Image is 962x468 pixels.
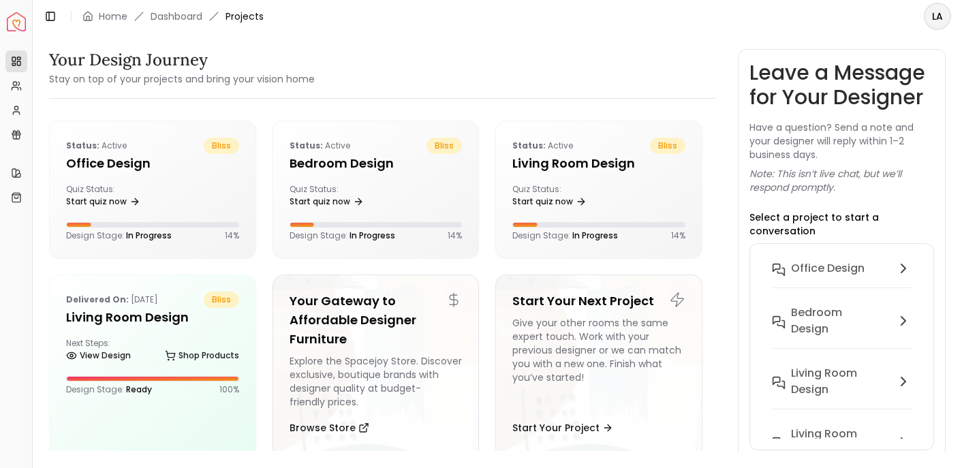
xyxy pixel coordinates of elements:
a: Your Gateway to Affordable Designer FurnitureExplore the Spacejoy Store. Discover exclusive, bout... [273,275,480,458]
p: active [290,138,350,154]
a: View Design [66,346,131,365]
button: Bedroom design [761,299,922,360]
span: In Progress [572,230,618,241]
span: In Progress [350,230,395,241]
p: 100 % [219,384,239,395]
h3: Leave a Message for Your Designer [749,61,934,110]
p: Design Stage: [66,384,152,395]
span: LA [925,4,950,29]
p: Select a project to start a conversation [749,210,934,238]
small: Stay on top of your projects and bring your vision home [49,72,315,86]
span: bliss [426,138,462,154]
p: Design Stage: [290,230,395,241]
div: Give your other rooms the same expert touch. Work with your previous designer or we can match you... [512,316,685,409]
b: Status: [290,140,323,151]
button: Living Room design [761,360,922,420]
h6: Living Room design [791,365,871,398]
button: Living Room Design [761,420,922,464]
button: Start Your Project [512,414,613,441]
button: LA [924,3,951,30]
h5: Office design [66,154,239,173]
nav: breadcrumb [82,10,264,23]
a: Start quiz now [512,192,587,211]
div: Quiz Status: [512,184,593,211]
h6: Office design [791,260,865,277]
button: Office design [761,255,922,299]
p: Design Stage: [66,230,172,241]
p: 14 % [671,230,685,241]
p: active [66,138,127,154]
div: Quiz Status: [290,184,371,211]
h3: Your Design Journey [49,49,315,71]
span: Projects [226,10,264,23]
div: Next Steps: [66,338,239,365]
a: Dashboard [151,10,202,23]
p: Design Stage: [512,230,618,241]
span: Ready [126,384,152,395]
span: bliss [204,138,239,154]
h5: Living Room design [512,154,685,173]
h5: Living Room Design [66,308,239,327]
p: Have a question? Send a note and your designer will reply within 1–2 business days. [749,121,934,161]
p: 14 % [448,230,462,241]
h5: Start Your Next Project [512,292,685,311]
a: Shop Products [165,346,239,365]
button: Browse Store [290,414,369,441]
h6: Bedroom design [791,305,871,337]
img: Spacejoy Logo [7,12,26,31]
p: 14 % [225,230,239,241]
span: In Progress [126,230,172,241]
a: Start quiz now [290,192,364,211]
b: Delivered on: [66,294,129,305]
a: Start quiz now [66,192,140,211]
div: Explore the Spacejoy Store. Discover exclusive, boutique brands with designer quality at budget-f... [290,354,463,409]
a: Spacejoy [7,12,26,31]
span: bliss [650,138,685,154]
a: Home [99,10,127,23]
b: Status: [512,140,546,151]
span: bliss [204,292,239,308]
h5: Bedroom design [290,154,463,173]
a: Start Your Next ProjectGive your other rooms the same expert touch. Work with your previous desig... [495,275,702,458]
p: [DATE] [66,292,158,308]
p: Note: This isn’t live chat, but we’ll respond promptly. [749,167,934,194]
h6: Living Room Design [791,426,890,458]
div: Quiz Status: [66,184,147,211]
b: Status: [66,140,99,151]
p: active [512,138,573,154]
h5: Your Gateway to Affordable Designer Furniture [290,292,463,349]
